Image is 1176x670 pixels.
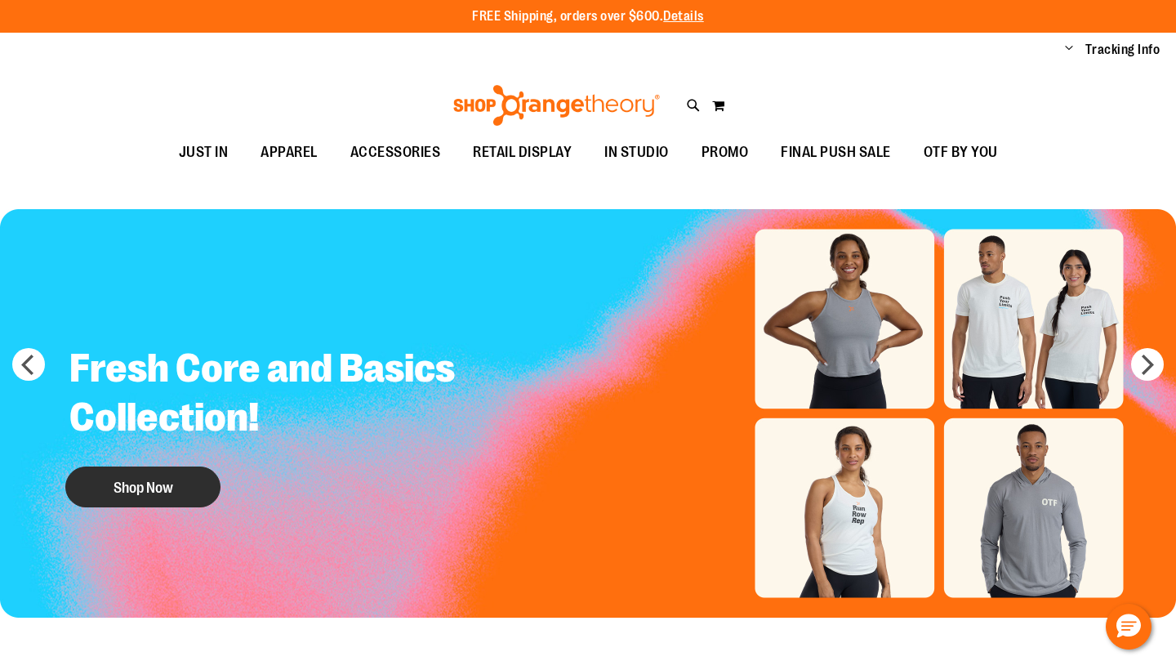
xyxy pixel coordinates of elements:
[588,134,685,172] a: IN STUDIO
[261,134,318,171] span: APPAREL
[1065,42,1073,58] button: Account menu
[163,134,245,172] a: JUST IN
[244,134,334,172] a: APPAREL
[1085,41,1160,59] a: Tracking Info
[1106,604,1151,650] button: Hello, have a question? Let’s chat.
[685,134,765,172] a: PROMO
[702,134,749,171] span: PROMO
[604,134,669,171] span: IN STUDIO
[179,134,229,171] span: JUST IN
[334,134,457,172] a: ACCESSORIES
[457,134,588,172] a: RETAIL DISPLAY
[57,332,469,458] h2: Fresh Core and Basics Collection!
[473,134,572,171] span: RETAIL DISPLAY
[781,134,891,171] span: FINAL PUSH SALE
[764,134,907,172] a: FINAL PUSH SALE
[924,134,998,171] span: OTF BY YOU
[1131,348,1164,381] button: next
[663,9,704,24] a: Details
[472,7,704,26] p: FREE Shipping, orders over $600.
[65,467,220,507] button: Shop Now
[907,134,1014,172] a: OTF BY YOU
[451,85,662,126] img: Shop Orangetheory
[57,332,469,516] a: Fresh Core and Basics Collection! Shop Now
[350,134,441,171] span: ACCESSORIES
[12,348,45,381] button: prev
